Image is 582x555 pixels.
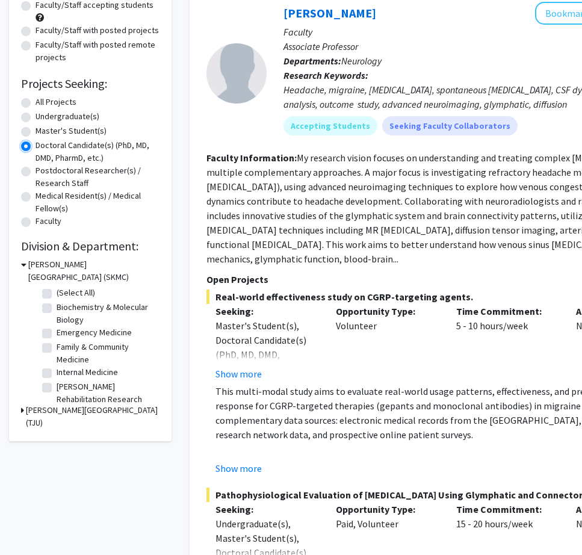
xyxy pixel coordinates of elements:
[283,116,377,135] mat-chip: Accepting Students
[283,69,368,81] b: Research Keywords:
[206,152,297,164] b: Faculty Information:
[382,116,518,135] mat-chip: Seeking Faculty Collaborators
[57,301,156,326] label: Biochemistry & Molecular Biology
[215,367,262,381] button: Show more
[26,404,159,429] h3: [PERSON_NAME][GEOGRAPHIC_DATA] (TJU)
[456,304,559,318] p: Time Commitment:
[447,304,568,381] div: 5 - 10 hours/week
[283,55,341,67] b: Departments:
[336,502,438,516] p: Opportunity Type:
[327,304,447,381] div: Volunteer
[57,366,118,379] label: Internal Medicine
[36,164,159,190] label: Postdoctoral Researcher(s) / Research Staff
[57,341,156,366] label: Family & Community Medicine
[36,190,159,215] label: Medical Resident(s) / Medical Fellow(s)
[341,55,382,67] span: Neurology
[36,39,159,64] label: Faculty/Staff with posted remote projects
[215,318,318,405] div: Master's Student(s), Doctoral Candidate(s) (PhD, MD, DMD, PharmD, etc.), Medical Resident(s) / Me...
[36,215,61,228] label: Faculty
[283,5,376,20] a: [PERSON_NAME]
[36,139,159,164] label: Doctoral Candidate(s) (PhD, MD, DMD, PharmD, etc.)
[28,258,159,284] h3: [PERSON_NAME][GEOGRAPHIC_DATA] (SKMC)
[57,380,156,418] label: [PERSON_NAME] Rehabilitation Research Institute
[21,239,159,253] h2: Division & Department:
[215,461,262,476] button: Show more
[456,502,559,516] p: Time Commitment:
[21,76,159,91] h2: Projects Seeking:
[57,326,132,339] label: Emergency Medicine
[215,502,318,516] p: Seeking:
[36,24,159,37] label: Faculty/Staff with posted projects
[36,125,107,137] label: Master's Student(s)
[57,287,95,299] label: (Select All)
[215,304,318,318] p: Seeking:
[36,110,99,123] label: Undergraduate(s)
[9,501,51,546] iframe: Chat
[36,96,76,108] label: All Projects
[336,304,438,318] p: Opportunity Type:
